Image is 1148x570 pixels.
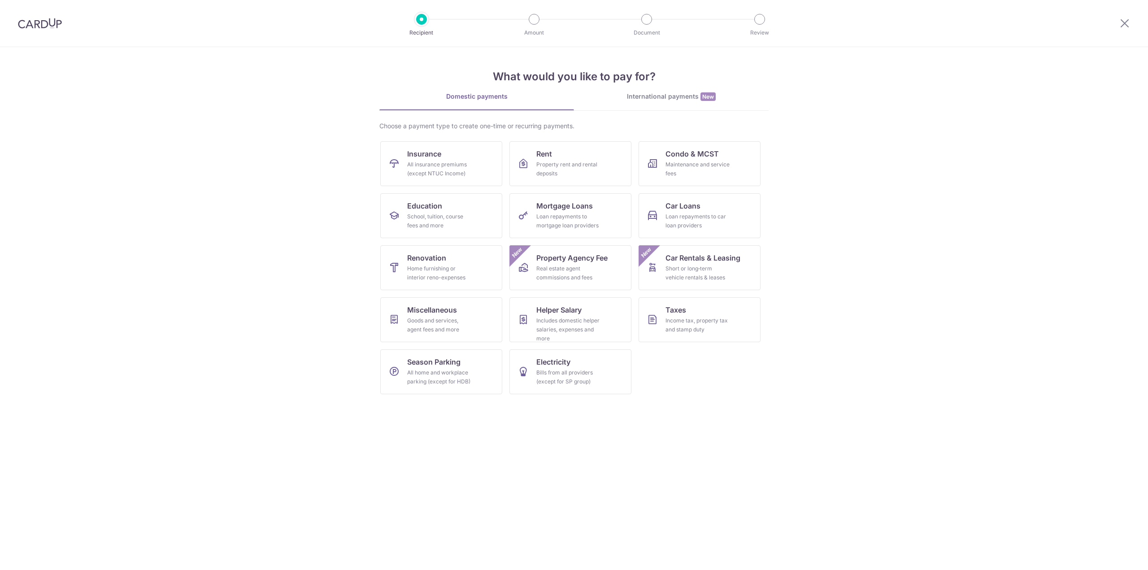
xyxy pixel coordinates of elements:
div: Real estate agent commissions and fees [536,264,601,282]
h4: What would you like to pay for? [379,69,769,85]
div: Maintenance and service fees [665,160,730,178]
span: Car Loans [665,200,700,211]
span: Helper Salary [536,305,582,315]
div: Domestic payments [379,92,574,101]
span: Rent [536,148,552,159]
a: EducationSchool, tuition, course fees and more [380,193,502,238]
div: Choose a payment type to create one-time or recurring payments. [379,122,769,131]
a: RentProperty rent and rental deposits [509,141,631,186]
div: Short or long‑term vehicle rentals & leases [665,264,730,282]
p: Amount [501,28,567,37]
a: InsuranceAll insurance premiums (except NTUC Income) [380,141,502,186]
span: Insurance [407,148,441,159]
p: Review [726,28,793,37]
span: Property Agency Fee [536,252,608,263]
span: Season Parking [407,357,461,367]
div: All home and workplace parking (except for HDB) [407,368,472,386]
a: Season ParkingAll home and workplace parking (except for HDB) [380,349,502,394]
div: Loan repayments to mortgage loan providers [536,212,601,230]
span: Miscellaneous [407,305,457,315]
div: Loan repayments to car loan providers [665,212,730,230]
a: Car Rentals & LeasingShort or long‑term vehicle rentals & leasesNew [639,245,761,290]
span: Condo & MCST [665,148,719,159]
div: Bills from all providers (except for SP group) [536,368,601,386]
span: Renovation [407,252,446,263]
span: Electricity [536,357,570,367]
div: All insurance premiums (except NTUC Income) [407,160,472,178]
span: Mortgage Loans [536,200,593,211]
a: MiscellaneousGoods and services, agent fees and more [380,297,502,342]
div: Property rent and rental deposits [536,160,601,178]
a: Property Agency FeeReal estate agent commissions and feesNew [509,245,631,290]
iframe: Opens a widget where you can find more information [1091,543,1139,566]
a: ElectricityBills from all providers (except for SP group) [509,349,631,394]
a: TaxesIncome tax, property tax and stamp duty [639,297,761,342]
img: CardUp [18,18,62,29]
a: Helper SalaryIncludes domestic helper salaries, expenses and more [509,297,631,342]
div: Includes domestic helper salaries, expenses and more [536,316,601,343]
a: Car LoansLoan repayments to car loan providers [639,193,761,238]
a: Condo & MCSTMaintenance and service fees [639,141,761,186]
p: Document [613,28,680,37]
div: International payments [574,92,769,101]
span: New [700,92,716,101]
div: Income tax, property tax and stamp duty [665,316,730,334]
span: Taxes [665,305,686,315]
span: Education [407,200,442,211]
span: Car Rentals & Leasing [665,252,740,263]
div: Goods and services, agent fees and more [407,316,472,334]
span: New [639,245,654,260]
div: Home furnishing or interior reno-expenses [407,264,472,282]
span: New [510,245,525,260]
div: School, tuition, course fees and more [407,212,472,230]
a: Mortgage LoansLoan repayments to mortgage loan providers [509,193,631,238]
a: RenovationHome furnishing or interior reno-expenses [380,245,502,290]
p: Recipient [388,28,455,37]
